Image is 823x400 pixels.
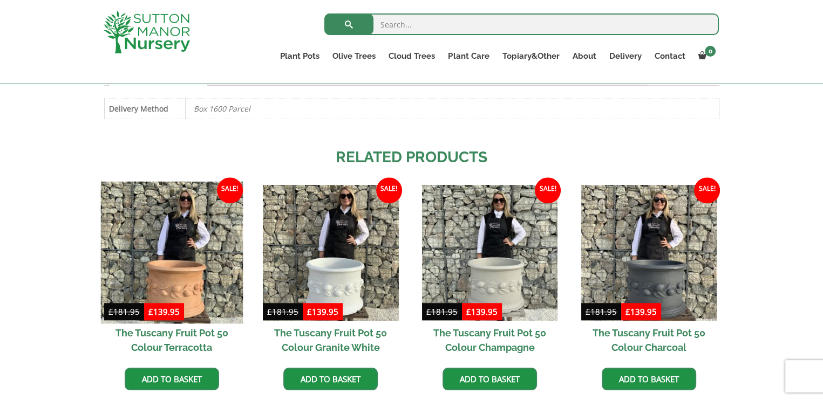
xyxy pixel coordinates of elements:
h2: The Tuscany Fruit Pot 50 Colour Granite White [263,321,398,360]
a: Add to basket: “The Tuscany Fruit Pot 50 Colour Granite White” [283,368,378,390]
img: The Tuscany Fruit Pot 50 Colour Terracotta [100,182,243,324]
span: £ [625,306,630,317]
a: Sale! The Tuscany Fruit Pot 50 Colour Champagne [422,185,557,359]
span: £ [426,306,431,317]
a: Add to basket: “The Tuscany Fruit Pot 50 Colour Champagne” [443,368,537,390]
span: £ [307,306,312,317]
h2: The Tuscany Fruit Pot 50 Colour Champagne [422,321,557,360]
table: Product Details [104,98,719,119]
bdi: 139.95 [307,306,338,317]
a: Cloud Trees [382,49,441,64]
bdi: 139.95 [625,306,657,317]
a: Sale! The Tuscany Fruit Pot 50 Colour Terracotta [104,185,240,359]
span: Sale! [694,177,720,203]
img: The Tuscany Fruit Pot 50 Colour Charcoal [581,185,717,320]
bdi: 181.95 [586,306,617,317]
a: Add to basket: “The Tuscany Fruit Pot 50 Colour Terracotta” [125,368,219,390]
bdi: 181.95 [108,306,140,317]
bdi: 139.95 [466,306,498,317]
bdi: 139.95 [148,306,180,317]
h2: The Tuscany Fruit Pot 50 Colour Charcoal [581,321,717,360]
bdi: 181.95 [426,306,458,317]
a: About [566,49,602,64]
h2: The Tuscany Fruit Pot 50 Colour Terracotta [104,321,240,360]
span: £ [148,306,153,317]
span: 0 [705,46,716,57]
a: Sale! The Tuscany Fruit Pot 50 Colour Charcoal [581,185,717,359]
a: Olive Trees [326,49,382,64]
a: 0 [691,49,719,64]
span: Sale! [535,177,561,203]
bdi: 181.95 [267,306,298,317]
img: The Tuscany Fruit Pot 50 Colour Champagne [422,185,557,320]
span: £ [267,306,272,317]
span: £ [586,306,590,317]
a: Delivery [602,49,648,64]
img: The Tuscany Fruit Pot 50 Colour Granite White [263,185,398,320]
a: Add to basket: “The Tuscany Fruit Pot 50 Colour Charcoal” [602,368,696,390]
a: Topiary&Other [495,49,566,64]
span: £ [108,306,113,317]
span: Sale! [376,177,402,203]
th: Delivery Method [104,98,185,119]
a: Contact [648,49,691,64]
a: Plant Care [441,49,495,64]
img: logo [104,11,190,53]
span: Sale! [217,177,243,203]
a: Sale! The Tuscany Fruit Pot 50 Colour Granite White [263,185,398,359]
input: Search... [324,13,719,35]
a: Plant Pots [274,49,326,64]
span: £ [466,306,471,317]
h2: Related products [104,146,719,169]
p: Box 1600 Parcel [194,99,711,119]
